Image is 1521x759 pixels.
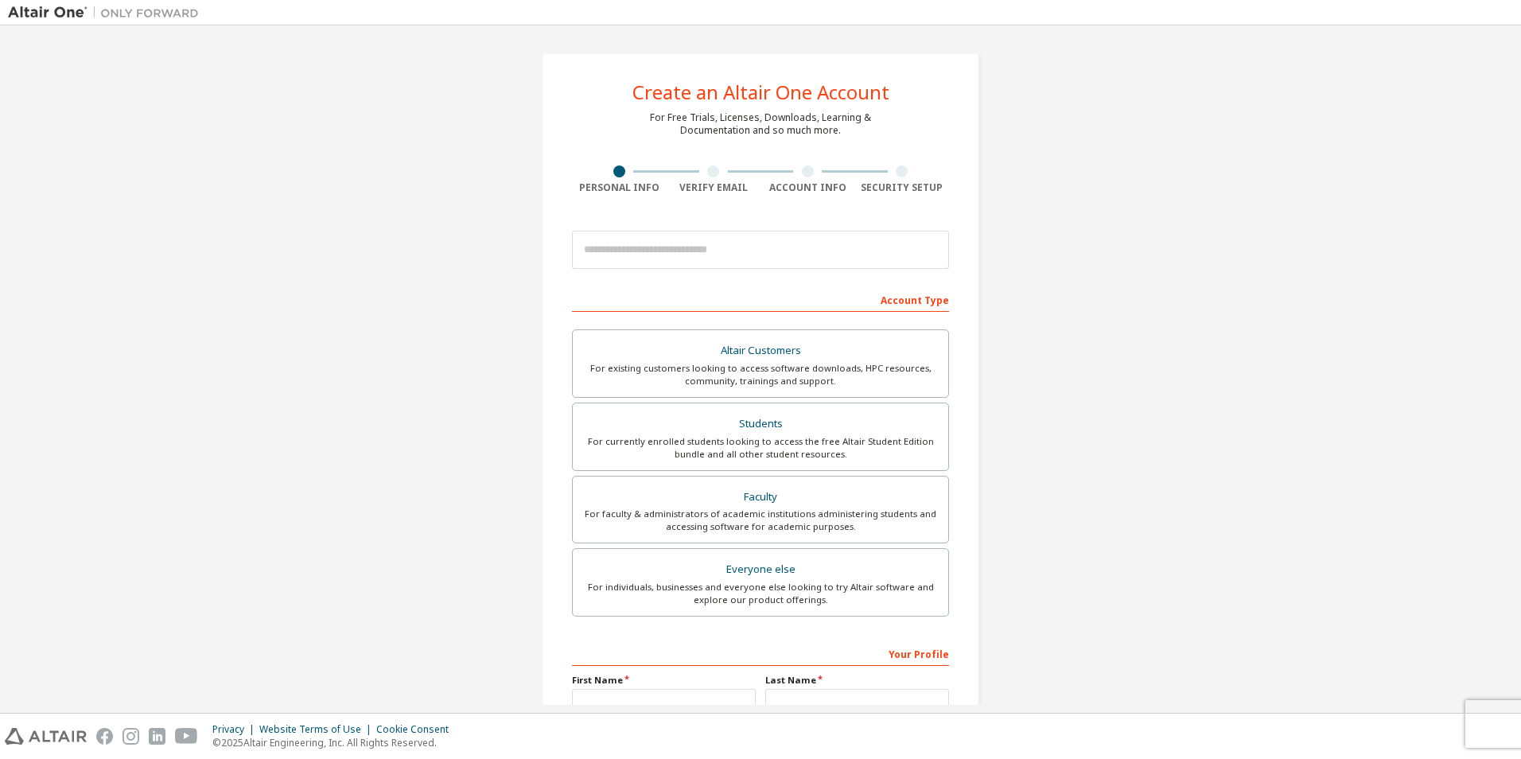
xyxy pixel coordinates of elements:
img: facebook.svg [96,728,113,745]
div: Students [582,413,939,435]
div: Your Profile [572,640,949,666]
div: For existing customers looking to access software downloads, HPC resources, community, trainings ... [582,362,939,387]
label: First Name [572,674,756,687]
img: instagram.svg [123,728,139,745]
div: Verify Email [667,181,761,194]
div: For faculty & administrators of academic institutions administering students and accessing softwa... [582,508,939,533]
img: youtube.svg [175,728,198,745]
div: Website Terms of Use [259,723,376,736]
p: © 2025 Altair Engineering, Inc. All Rights Reserved. [212,736,458,749]
div: Security Setup [855,181,950,194]
img: Altair One [8,5,207,21]
label: Last Name [765,674,949,687]
div: For Free Trials, Licenses, Downloads, Learning & Documentation and so much more. [650,111,871,137]
div: Privacy [212,723,259,736]
div: Account Info [760,181,855,194]
div: Account Type [572,286,949,312]
div: Faculty [582,486,939,508]
div: For individuals, businesses and everyone else looking to try Altair software and explore our prod... [582,581,939,606]
div: Altair Customers [582,340,939,362]
img: altair_logo.svg [5,728,87,745]
div: Create an Altair One Account [632,83,889,102]
div: Cookie Consent [376,723,458,736]
img: linkedin.svg [149,728,165,745]
div: For currently enrolled students looking to access the free Altair Student Edition bundle and all ... [582,435,939,461]
div: Personal Info [572,181,667,194]
div: Everyone else [582,559,939,581]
